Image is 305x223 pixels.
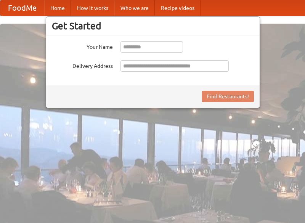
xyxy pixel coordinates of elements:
a: FoodMe [0,0,44,16]
button: Find Restaurants! [202,91,254,102]
label: Your Name [52,41,113,51]
h3: Get Started [52,20,254,32]
a: Recipe videos [155,0,201,16]
a: Who we are [114,0,155,16]
a: Home [44,0,71,16]
label: Delivery Address [52,60,113,70]
a: How it works [71,0,114,16]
